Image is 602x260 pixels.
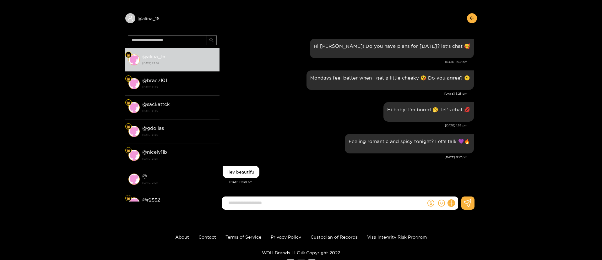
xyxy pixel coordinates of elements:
img: Fan Level [127,77,130,81]
img: Fan Level [127,101,130,105]
img: conversation [128,102,140,113]
button: dollar [426,198,436,208]
strong: @ sackattck [142,102,170,107]
img: Fan Level [127,53,130,57]
strong: @ brae7101 [142,78,167,83]
img: conversation [128,150,140,161]
strong: [DATE] 21:27 [142,156,216,162]
a: Privacy Policy [271,235,301,239]
img: Fan Level [127,196,130,200]
a: Contact [198,235,216,239]
div: Sep. 23, 11:38 pm [223,166,259,178]
a: Visa Integrity Risk Program [367,235,427,239]
div: [DATE] 9:27 pm [223,155,467,159]
button: arrow-left [467,13,477,23]
a: Custodian of Records [311,235,358,239]
div: [DATE] 1:39 pm [223,60,467,64]
a: Terms of Service [225,235,261,239]
img: conversation [128,54,140,65]
div: [DATE] 8:26 pm [223,91,467,96]
span: dollar [427,200,434,207]
span: user [127,15,133,21]
img: Fan Level [127,125,130,129]
strong: [DATE] 21:27 [142,132,216,138]
strong: [DATE] 21:27 [142,108,216,114]
div: Sep. 22, 1:39 pm [310,39,474,58]
p: Mondays feel better when I get a little cheeky 😘 Do you agree? 😉 [310,74,470,81]
span: search [209,38,214,43]
div: Sep. 23, 1:55 pm [383,102,474,122]
strong: @ nicely11b [142,149,167,155]
strong: @ gdollas [142,125,164,131]
strong: [DATE] 21:27 [142,180,216,185]
img: Fan Level [127,149,130,152]
img: conversation [128,126,140,137]
strong: [DATE] 21:27 [142,84,216,90]
strong: @ alina_16 [142,54,165,59]
p: Feeling romantic and spicy tonight? Let’s talk 💜🔥 [349,138,470,145]
div: Hey beautiful [226,169,256,174]
div: [DATE] 1:55 pm [223,123,467,128]
img: conversation [128,197,140,209]
strong: @ [142,173,147,179]
span: arrow-left [469,16,474,21]
img: conversation [128,78,140,89]
p: Hi [PERSON_NAME]! Do you have plans for [DATE]? let's chat 🥰 [314,42,470,50]
div: Sep. 23, 9:27 pm [345,134,474,153]
div: Sep. 22, 8:26 pm [306,70,474,90]
span: smile [438,200,445,207]
strong: [DATE] 23:38 [142,60,216,66]
div: @alina_16 [125,13,220,23]
strong: @ r2552 [142,197,160,202]
p: Hi baby! I'm bored 🥱, let's chat 💋 [387,106,470,113]
img: conversation [128,174,140,185]
button: search [207,35,217,45]
div: [DATE] 11:38 pm [229,180,474,184]
a: About [175,235,189,239]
